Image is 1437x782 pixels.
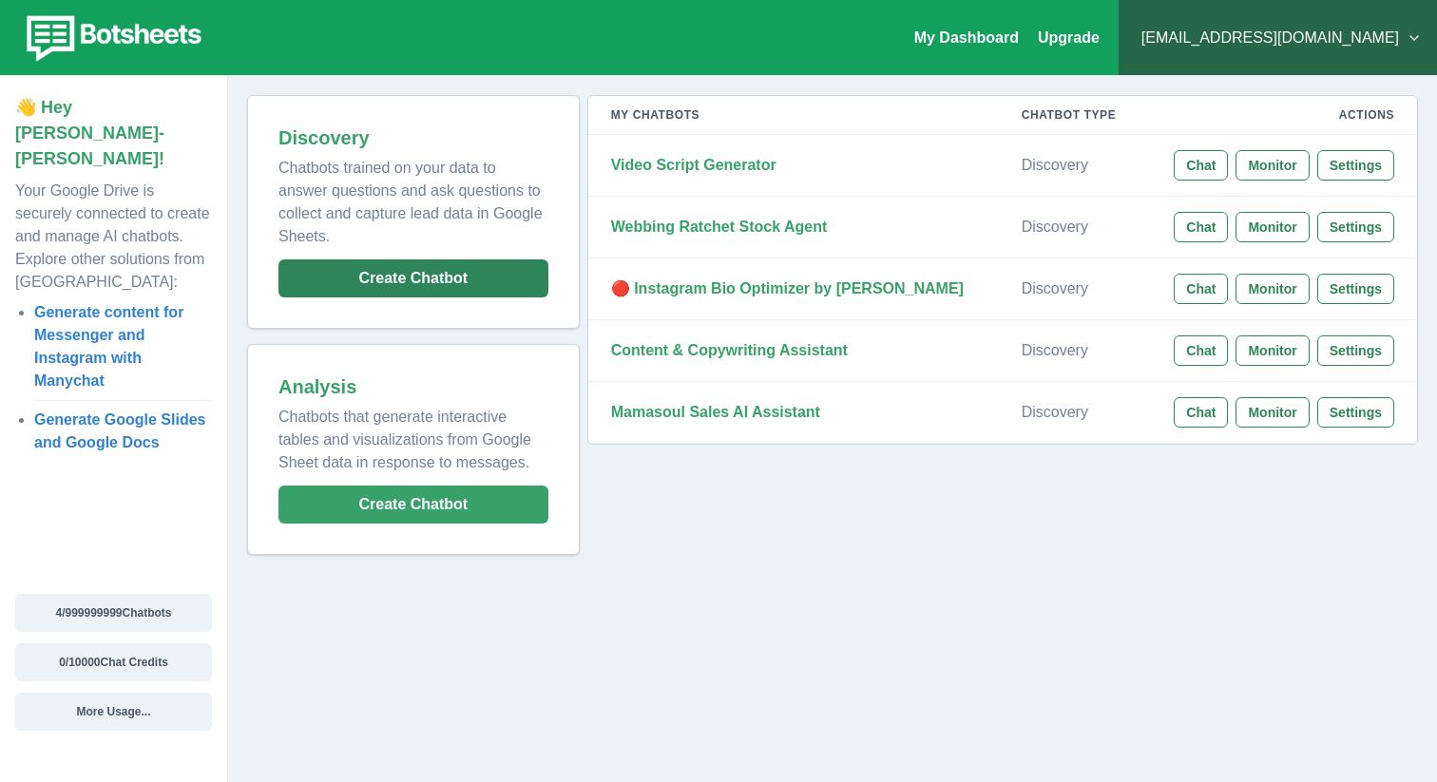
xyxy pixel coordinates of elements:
[278,259,548,297] button: Create Chatbot
[15,172,212,294] p: Your Google Drive is securely connected to create and manage AI chatbots. Explore other solutions...
[611,219,828,235] strong: Webbing Ratchet Stock Agent
[1317,335,1394,366] button: Settings
[914,29,1019,46] a: My Dashboard
[1022,156,1121,175] p: Discovery
[1236,397,1309,428] button: Monitor
[611,157,776,173] strong: Video Script Generator
[278,375,548,398] h2: Analysis
[1236,274,1309,304] button: Monitor
[1236,335,1309,366] button: Monitor
[15,95,212,172] p: 👋 Hey [PERSON_NAME]-[PERSON_NAME]!
[15,693,212,731] button: More Usage...
[1134,19,1422,57] button: [EMAIL_ADDRESS][DOMAIN_NAME]
[1038,29,1100,46] a: Upgrade
[1317,274,1394,304] button: Settings
[999,96,1143,135] th: Chatbot Type
[1022,341,1121,360] p: Discovery
[1022,403,1121,422] p: Discovery
[278,126,548,149] h2: Discovery
[1236,150,1309,181] button: Monitor
[15,643,212,681] button: 0/10000Chat Credits
[34,304,183,389] a: Generate content for Messenger and Instagram with Manychat
[1317,397,1394,428] button: Settings
[1174,150,1228,181] button: Chat
[611,404,820,420] strong: Mamasoul Sales AI Assistant
[278,398,548,474] p: Chatbots that generate interactive tables and visualizations from Google Sheet data in response t...
[1174,212,1228,242] button: Chat
[1143,96,1417,135] th: Actions
[34,411,206,450] a: Generate Google Slides and Google Docs
[588,96,999,135] th: My Chatbots
[15,11,207,65] img: botsheets-logo.png
[278,486,548,524] button: Create Chatbot
[1317,150,1394,181] button: Settings
[278,149,548,248] p: Chatbots trained on your data to answer questions and ask questions to collect and capture lead d...
[1174,335,1228,366] button: Chat
[611,342,848,358] strong: Content & Copywriting Assistant
[1022,279,1121,298] p: Discovery
[1236,212,1309,242] button: Monitor
[1174,397,1228,428] button: Chat
[611,280,964,296] strong: 🔴 Instagram Bio Optimizer by [PERSON_NAME]
[15,594,212,632] button: 4/999999999Chatbots
[1317,212,1394,242] button: Settings
[1174,274,1228,304] button: Chat
[1022,218,1121,237] p: Discovery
